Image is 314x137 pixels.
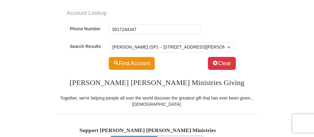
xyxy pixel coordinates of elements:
button: Clear [208,57,236,70]
label: Account Lookup [62,9,125,17]
h3: [PERSON_NAME] [PERSON_NAME] Ministries Giving [56,72,258,95]
label: Search Results [70,43,101,51]
div: Together, we're helping people all over the world discover the greatest gift that has ever been g... [56,95,258,107]
h5: Support [PERSON_NAME] [PERSON_NAME] Ministries [79,127,235,134]
label: Phone Number [70,26,101,33]
input: xxx-xxx-xxxx [109,24,202,35]
button: Find Account [109,57,155,70]
select: Default select example [109,42,235,53]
